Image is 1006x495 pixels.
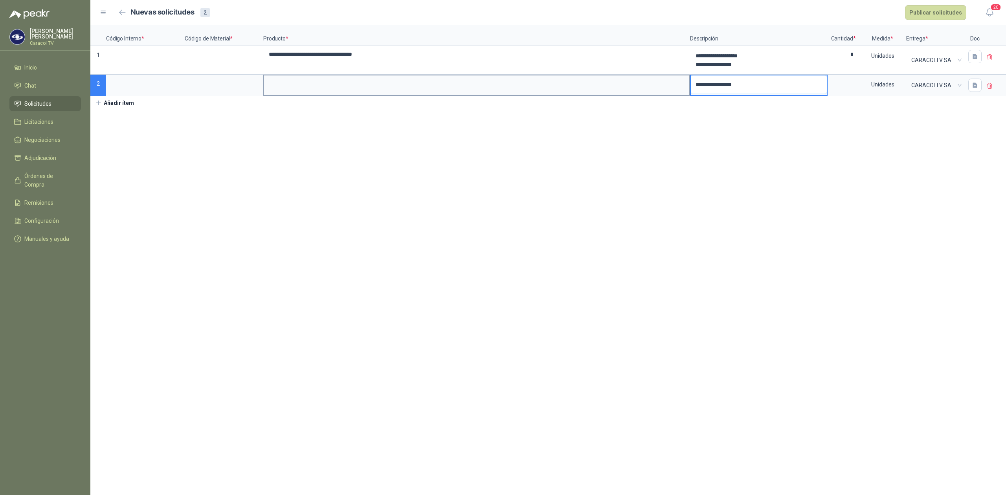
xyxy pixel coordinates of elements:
a: Negociaciones [9,132,81,147]
img: Logo peakr [9,9,50,19]
button: 20 [982,5,997,20]
span: Solicitudes [24,99,51,108]
span: Chat [24,81,36,90]
span: Órdenes de Compra [24,172,73,189]
p: 2 [90,75,106,96]
p: 1 [90,46,106,75]
p: Entrega [906,25,965,46]
span: CARACOLTV SA [911,54,960,66]
a: Solicitudes [9,96,81,111]
button: Publicar solicitudes [905,5,966,20]
a: Configuración [9,213,81,228]
h2: Nuevas solicitudes [130,7,195,18]
p: Código Interno [106,25,185,46]
p: Doc [965,25,985,46]
p: Producto [263,25,690,46]
p: Cantidad [828,25,859,46]
span: Configuración [24,216,59,225]
p: Código de Material [185,25,263,46]
a: Licitaciones [9,114,81,129]
span: Adjudicación [24,154,56,162]
a: Adjudicación [9,150,81,165]
div: Unidades [860,75,905,93]
div: Unidades [860,47,905,65]
span: CARACOLTV SA [911,79,960,91]
span: Remisiones [24,198,53,207]
a: Inicio [9,60,81,75]
span: Inicio [24,63,37,72]
span: 20 [990,4,1001,11]
span: Negociaciones [24,136,61,144]
span: Licitaciones [24,117,53,126]
button: Añadir ítem [90,96,139,110]
img: Company Logo [10,29,25,44]
a: Órdenes de Compra [9,169,81,192]
a: Remisiones [9,195,81,210]
p: [PERSON_NAME] [PERSON_NAME] [30,28,81,39]
span: Manuales y ayuda [24,235,69,243]
a: Chat [9,78,81,93]
p: Descripción [690,25,828,46]
p: Caracol TV [30,41,81,46]
p: Medida [859,25,906,46]
a: Manuales y ayuda [9,231,81,246]
div: 2 [200,8,210,17]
